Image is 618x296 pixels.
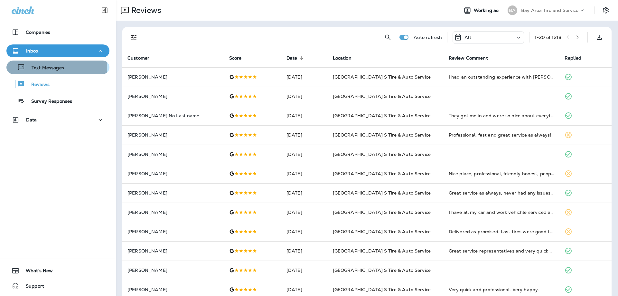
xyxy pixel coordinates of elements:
p: Auto refresh [414,35,442,40]
button: Collapse Sidebar [96,4,114,17]
button: Survey Responses [6,94,109,108]
td: [DATE] [281,67,328,87]
div: Professional, fast and great service as always! [449,132,554,138]
div: Very quick and professional. Very happy. [449,286,554,293]
span: Score [229,55,250,61]
button: Inbox [6,44,109,57]
p: [PERSON_NAME] [127,268,219,273]
button: What's New [6,264,109,277]
span: [GEOGRAPHIC_DATA] S Tire & Auto Service [333,190,431,196]
td: [DATE] [281,87,328,106]
p: [PERSON_NAME] [127,248,219,253]
span: [GEOGRAPHIC_DATA] S Tire & Auto Service [333,229,431,234]
span: Location [333,55,360,61]
p: All [464,35,471,40]
span: Customer [127,55,158,61]
p: [PERSON_NAME] [127,132,219,138]
p: [PERSON_NAME] [127,190,219,196]
button: Reviews [6,77,109,91]
button: Support [6,280,109,292]
p: [PERSON_NAME] [127,171,219,176]
span: Review Comment [449,55,496,61]
span: [GEOGRAPHIC_DATA] S Tire & Auto Service [333,74,431,80]
td: [DATE] [281,261,328,280]
p: Companies [26,30,50,35]
span: [GEOGRAPHIC_DATA] S Tire & Auto Service [333,287,431,292]
div: Delivered as promised. Last tires were good thru 60k miles, put a new set of same on ! [449,228,554,235]
span: Working as: [474,8,501,13]
span: [GEOGRAPHIC_DATA] S Tire & Auto Service [333,209,431,215]
span: Replied [565,55,581,61]
button: Export as CSV [593,31,606,44]
p: Reviews [129,5,161,15]
div: I had an outstanding experience with Joe at Bay Area Point Tires. When a tire on my car completel... [449,74,554,80]
span: [GEOGRAPHIC_DATA] S Tire & Auto Service [333,151,431,157]
p: [PERSON_NAME] [127,210,219,215]
span: [GEOGRAPHIC_DATA] S Tire & Auto Service [333,132,431,138]
span: Score [229,55,242,61]
p: [PERSON_NAME] [127,229,219,234]
span: [GEOGRAPHIC_DATA] S Tire & Auto Service [333,248,431,254]
div: 1 - 20 of 1218 [535,35,561,40]
p: [PERSON_NAME] [127,152,219,157]
td: [DATE] [281,145,328,164]
td: [DATE] [281,164,328,183]
p: [PERSON_NAME] [127,287,219,292]
td: [DATE] [281,203,328,222]
div: Great service as always, never had any issues. Staff are very welcoming always explaining any que... [449,190,554,196]
td: [DATE] [281,183,328,203]
button: Search Reviews [381,31,394,44]
p: [PERSON_NAME] No Last name [127,113,219,118]
p: Text Messages [25,65,64,71]
span: Location [333,55,351,61]
span: Review Comment [449,55,488,61]
span: [GEOGRAPHIC_DATA] S Tire & Auto Service [333,267,431,273]
p: [PERSON_NAME] [127,74,219,80]
td: [DATE] [281,222,328,241]
button: Filters [127,31,140,44]
p: [PERSON_NAME] [127,94,219,99]
div: They got me in and were so nice about everything! will definitely go back! [449,112,554,119]
p: Reviews [25,82,50,88]
div: Nice place, professional, friendly honest, people! [449,170,554,177]
button: Data [6,113,109,126]
td: [DATE] [281,125,328,145]
p: Survey Responses [25,99,72,105]
button: Settings [600,5,612,16]
td: [DATE] [281,106,328,125]
span: [GEOGRAPHIC_DATA] S Tire & Auto Service [333,93,431,99]
p: Inbox [26,48,38,53]
p: Data [26,117,37,122]
span: Date [286,55,297,61]
span: Replied [565,55,590,61]
span: [GEOGRAPHIC_DATA] S Tire & Auto Service [333,171,431,177]
span: [GEOGRAPHIC_DATA] S Tire & Auto Service [333,113,431,119]
button: Companies [6,26,109,39]
td: [DATE] [281,241,328,261]
p: Bay Area Tire and Service [521,8,579,13]
div: BA [508,5,517,15]
button: Text Messages [6,61,109,74]
div: I have all my car and work vehichle serviced at Bay Area Tire. They have great service. Very prof... [449,209,554,215]
span: What's New [19,268,53,276]
span: Date [286,55,306,61]
div: Great service representatives and very quick turn around on my vehicles tire replacement and alig... [449,248,554,254]
span: Customer [127,55,149,61]
span: Support [19,283,44,291]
